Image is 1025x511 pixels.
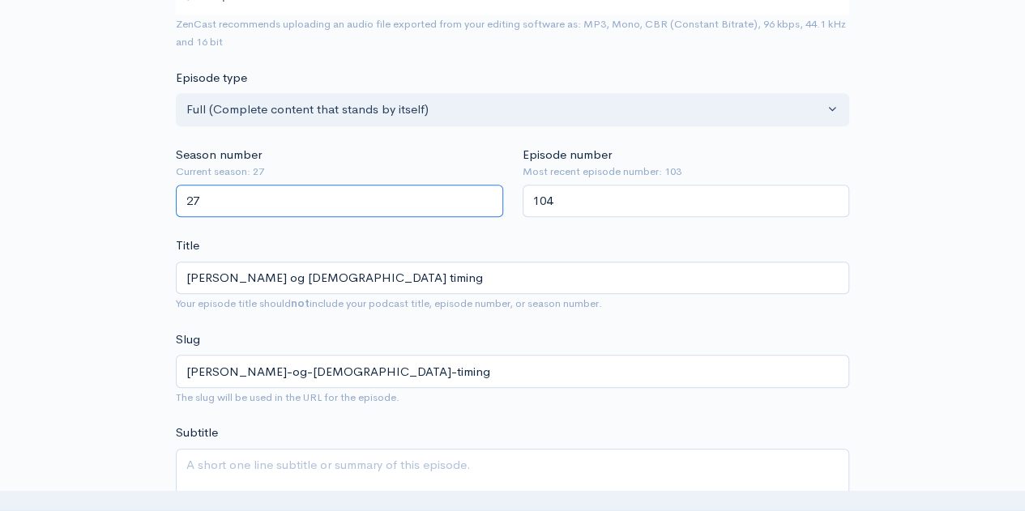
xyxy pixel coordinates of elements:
input: title-of-episode [176,355,849,388]
small: The slug will be used in the URL for the episode. [176,390,399,404]
label: Subtitle [176,424,218,442]
strong: not [291,296,310,310]
input: Enter season number for this episode [176,185,503,218]
input: What is the episode's title? [176,262,849,295]
label: Episode type [176,69,247,87]
small: Your episode title should include your podcast title, episode number, or season number. [176,296,602,310]
label: Slug [176,330,200,349]
label: Episode number [523,146,612,164]
small: Most recent episode number: 103 [523,164,850,180]
small: ZenCast recommends uploading an audio file exported from your editing software as: MP3, Mono, CBR... [176,17,846,49]
div: Full (Complete content that stands by itself) [186,100,824,119]
label: Title [176,236,199,255]
label: Season number [176,146,262,164]
input: Enter episode number [523,185,850,218]
button: Full (Complete content that stands by itself) [176,93,849,126]
small: Current season: 27 [176,164,503,180]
